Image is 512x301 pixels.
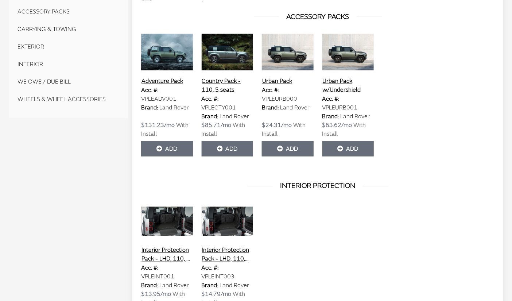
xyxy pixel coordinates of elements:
[18,4,119,19] button: ACCESSORY PACKS
[18,39,119,54] button: EXTERIOR
[18,57,119,72] button: INTERIOR
[202,104,236,111] span: VPLECTY001
[202,273,235,281] span: VPLEINT003
[18,22,119,36] button: CARRYING & TOWING
[141,11,494,22] h3: ACCESSORY PACKS
[202,76,253,94] button: Country Pack - 110, 5 seats
[141,86,158,94] label: Acc. #:
[18,92,119,107] button: WHEELS & WHEEL ACCESSORIES
[262,34,314,70] img: Image for Urban Pack
[141,246,193,264] button: Interior Protection Pack - LHD, 110, 5 seat, with Rubber Mats
[202,203,253,240] img: Image for Interior Protection Pack - LHD, 110, 5+2 seat, with Rubber Mats
[202,246,253,264] button: Interior Protection Pack - LHD, 110, 5+2 seat, with Rubber Mats
[141,181,494,192] h3: INTERIOR PROTECTION
[202,121,232,129] span: $85.71/mo
[202,94,219,103] label: Acc. #:
[202,34,253,70] img: Image for Country Pack - 110, 5 seats
[262,95,297,103] span: VPLEURB000
[141,76,183,86] button: Adventure Pack
[322,121,352,129] span: $63.62/mo
[322,94,340,103] label: Acc. #:
[141,95,177,103] span: VPLEADV001
[202,264,219,273] label: Acc. #:
[141,103,158,112] label: Brand:
[18,74,119,89] button: We Owe / Due Bill
[262,103,279,112] label: Brand:
[280,104,310,111] span: Land Rover
[141,281,158,290] label: Brand:
[202,291,232,298] span: $14.79/mo
[322,112,339,121] label: Brand:
[220,113,249,120] span: Land Rover
[202,141,253,157] button: Add
[262,86,279,94] label: Acc. #:
[341,113,370,120] span: Land Rover
[141,203,193,240] img: Image for Interior Protection Pack - LHD, 110, 5 seat, with Rubber Mats
[322,141,374,157] button: Add
[141,291,171,298] span: $13.95/mo
[220,282,249,289] span: Land Rover
[262,76,292,86] button: Urban Pack
[262,121,292,129] span: $24.31/mo
[141,141,193,157] button: Add
[322,34,374,70] img: Image for Urban Pack w&#x2F;Undershield
[141,264,158,273] label: Acc. #:
[141,273,174,281] span: VPLEINT001
[159,282,189,289] span: Land Rover
[322,104,358,111] span: VPLEURB001
[141,34,193,70] img: Image for Adventure Pack
[262,141,314,157] button: Add
[202,112,218,121] label: Brand:
[202,281,218,290] label: Brand:
[322,76,374,94] button: Urban Pack w/Undershield
[141,121,175,129] span: $131.23/mo
[159,104,189,111] span: Land Rover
